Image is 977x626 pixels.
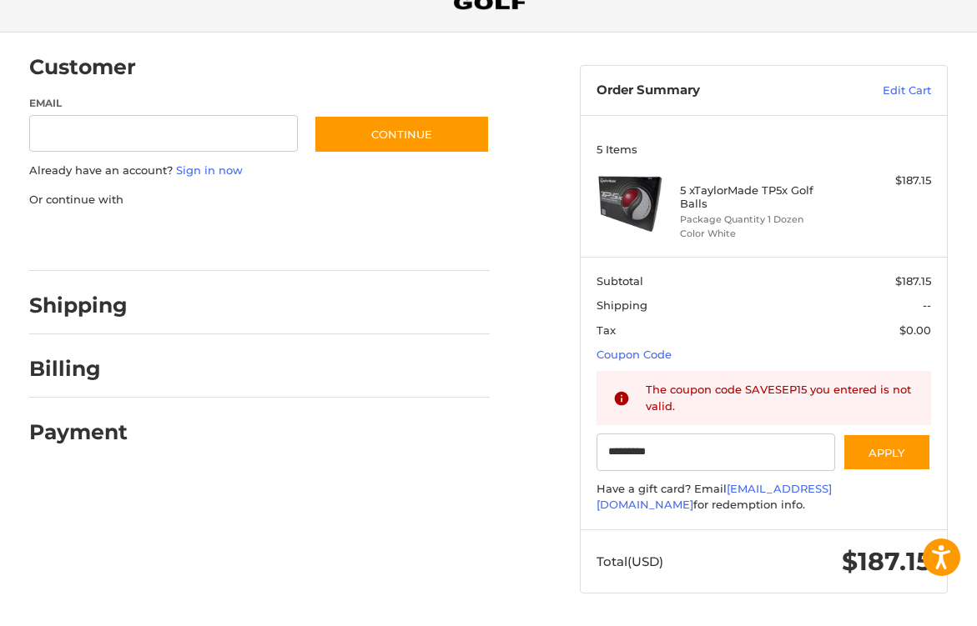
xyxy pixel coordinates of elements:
[680,227,843,241] li: Color White
[597,348,672,361] a: Coupon Code
[597,433,834,471] input: Gift Certificate or Coupon Code
[848,173,931,189] div: $187.15
[23,224,149,254] iframe: PayPal-paypal
[29,419,128,445] h2: Payment
[29,163,490,179] p: Already have an account?
[646,382,914,414] div: The coupon code SAVESEP15 you entered is not valid.
[29,54,136,80] h2: Customer
[842,546,931,577] span: $187.15
[923,298,931,312] span: --
[680,213,843,227] li: Package Quantity 1 Dozen
[597,143,931,156] h3: 5 Items
[597,83,824,99] h3: Order Summary
[597,323,616,337] span: Tax
[306,224,431,254] iframe: PayPal-venmo
[29,96,298,111] label: Email
[176,163,243,177] a: Sign in now
[839,581,977,626] iframe: Google Customer Reviews
[165,224,290,254] iframe: PayPal-paylater
[895,274,931,288] span: $187.15
[597,553,663,569] span: Total (USD)
[824,83,931,99] a: Edit Cart
[29,356,127,382] h2: Billing
[597,298,647,312] span: Shipping
[29,192,490,208] p: Or continue with
[899,323,931,337] span: $0.00
[29,293,128,318] h2: Shipping
[597,481,931,513] div: Have a gift card? Email for redemption info.
[314,115,490,153] button: Continue
[680,183,843,211] h4: 5 x TaylorMade TP5x Golf Balls
[843,433,931,471] button: Apply
[597,274,643,288] span: Subtotal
